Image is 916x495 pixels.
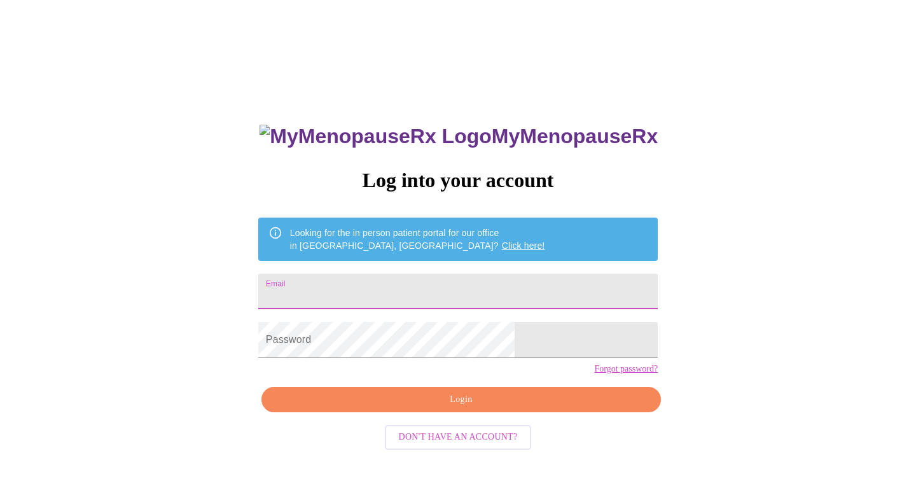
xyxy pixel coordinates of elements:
[260,125,658,148] h3: MyMenopauseRx
[502,241,545,251] a: Click here!
[276,392,646,408] span: Login
[261,387,661,413] button: Login
[260,125,491,148] img: MyMenopauseRx Logo
[382,431,535,442] a: Don't have an account?
[258,169,658,192] h3: Log into your account
[594,364,658,374] a: Forgot password?
[290,221,545,257] div: Looking for the in person patient portal for our office in [GEOGRAPHIC_DATA], [GEOGRAPHIC_DATA]?
[399,429,518,445] span: Don't have an account?
[385,425,532,450] button: Don't have an account?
